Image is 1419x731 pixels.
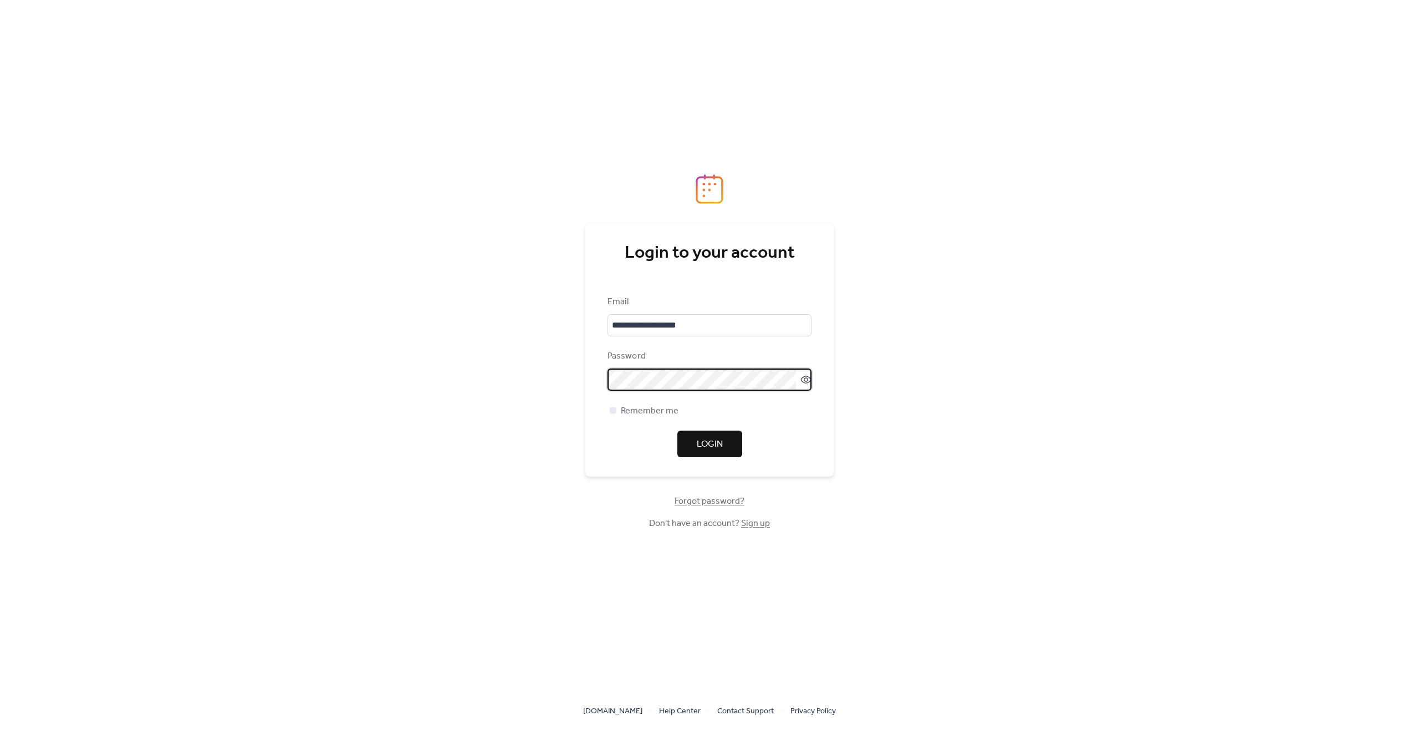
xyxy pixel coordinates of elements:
[696,174,723,204] img: logo
[608,242,811,264] div: Login to your account
[621,405,678,418] span: Remember me
[659,705,701,718] span: Help Center
[675,498,744,504] a: Forgot password?
[717,704,774,718] a: Contact Support
[659,704,701,718] a: Help Center
[741,515,770,532] a: Sign up
[608,295,809,309] div: Email
[608,350,809,363] div: Password
[697,438,723,451] span: Login
[583,704,642,718] a: [DOMAIN_NAME]
[649,517,770,530] span: Don't have an account?
[790,704,836,718] a: Privacy Policy
[717,705,774,718] span: Contact Support
[675,495,744,508] span: Forgot password?
[583,705,642,718] span: [DOMAIN_NAME]
[790,705,836,718] span: Privacy Policy
[677,431,742,457] button: Login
